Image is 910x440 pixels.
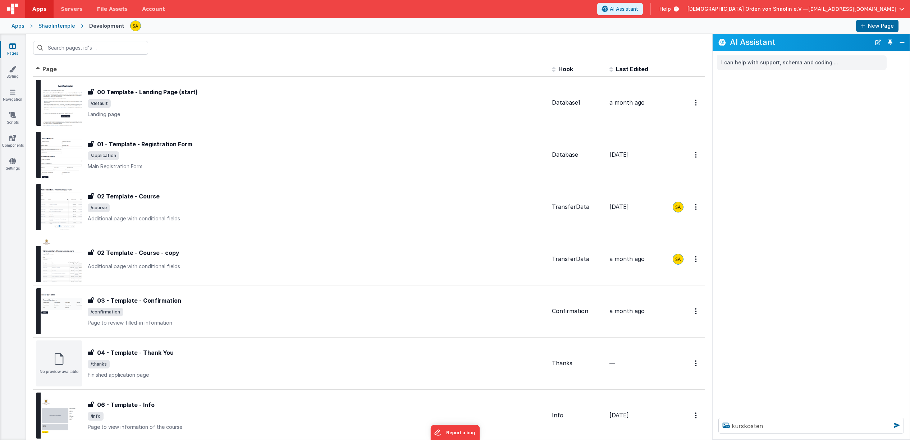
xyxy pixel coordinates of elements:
div: TransferData [552,255,604,263]
span: a month ago [609,99,645,106]
span: Apps [32,5,46,13]
span: AI Assistant [610,5,638,13]
span: [DATE] [609,412,629,419]
button: Options [691,200,702,214]
p: I can help with support, schema and coding ... [721,58,882,67]
img: e3e1eaaa3c942e69edc95d4236ce57bf [131,21,141,31]
div: Development [89,22,124,29]
img: e3e1eaaa3c942e69edc95d4236ce57bf [673,202,683,212]
button: Toggle Pin [885,37,895,47]
h2: AI Assistant [730,38,871,46]
p: Additional page with conditional fields [88,263,546,270]
div: Shaolintemple [38,22,75,29]
button: AI Assistant [597,3,643,15]
p: Landing page [88,111,546,118]
span: a month ago [609,307,645,315]
span: /application [88,151,119,160]
span: /info [88,412,104,421]
div: Database1 [552,98,604,107]
button: Options [691,252,702,266]
div: Apps [12,22,24,29]
h3: 00 Template - Landing Page (start) [97,88,198,96]
button: New Chat [873,37,883,47]
p: Additional page with conditional fields [88,215,546,222]
button: New Page [856,20,898,32]
div: Database [552,151,604,159]
button: Options [691,147,702,162]
span: [DATE] [609,203,629,210]
span: Last Edited [616,65,648,73]
input: Search pages, id's ... [33,41,148,55]
span: /default [88,99,111,108]
h3: 02 Template - Course [97,192,160,201]
button: Options [691,408,702,423]
span: /confirmation [88,308,123,316]
button: Options [691,304,702,318]
h3: 02 Template - Course - copy [97,248,179,257]
div: Info [552,411,604,420]
h3: 03 - Template - Confirmation [97,296,181,305]
button: [DEMOGRAPHIC_DATA] Orden von Shaolin e.V — [EMAIL_ADDRESS][DOMAIN_NAME] [687,5,904,13]
span: [DATE] [609,151,629,158]
button: Options [691,356,702,371]
span: — [609,359,615,367]
span: [DEMOGRAPHIC_DATA] Orden von Shaolin e.V — [687,5,808,13]
h3: 06 - Template - Info [97,400,155,409]
span: /course [88,203,110,212]
iframe: Marker.io feedback button [430,425,480,440]
h3: 01 - Template - Registration Form [97,140,192,148]
span: Hook [558,65,573,73]
button: Close [897,37,907,47]
span: /thanks [88,360,110,368]
img: e3e1eaaa3c942e69edc95d4236ce57bf [673,254,683,264]
p: Page to view information of the course [88,423,546,431]
p: Main Registration Form [88,163,546,170]
div: Thanks [552,359,604,367]
span: Servers [61,5,82,13]
p: Page to review filled-in information [88,319,546,326]
div: TransferData [552,203,604,211]
span: Page [42,65,57,73]
span: Help [659,5,671,13]
div: Confirmation [552,307,604,315]
span: File Assets [97,5,128,13]
button: Options [691,95,702,110]
span: [EMAIL_ADDRESS][DOMAIN_NAME] [808,5,896,13]
p: Finished application page [88,371,546,379]
h3: 04 - Template - Thank You [97,348,174,357]
span: a month ago [609,255,645,262]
